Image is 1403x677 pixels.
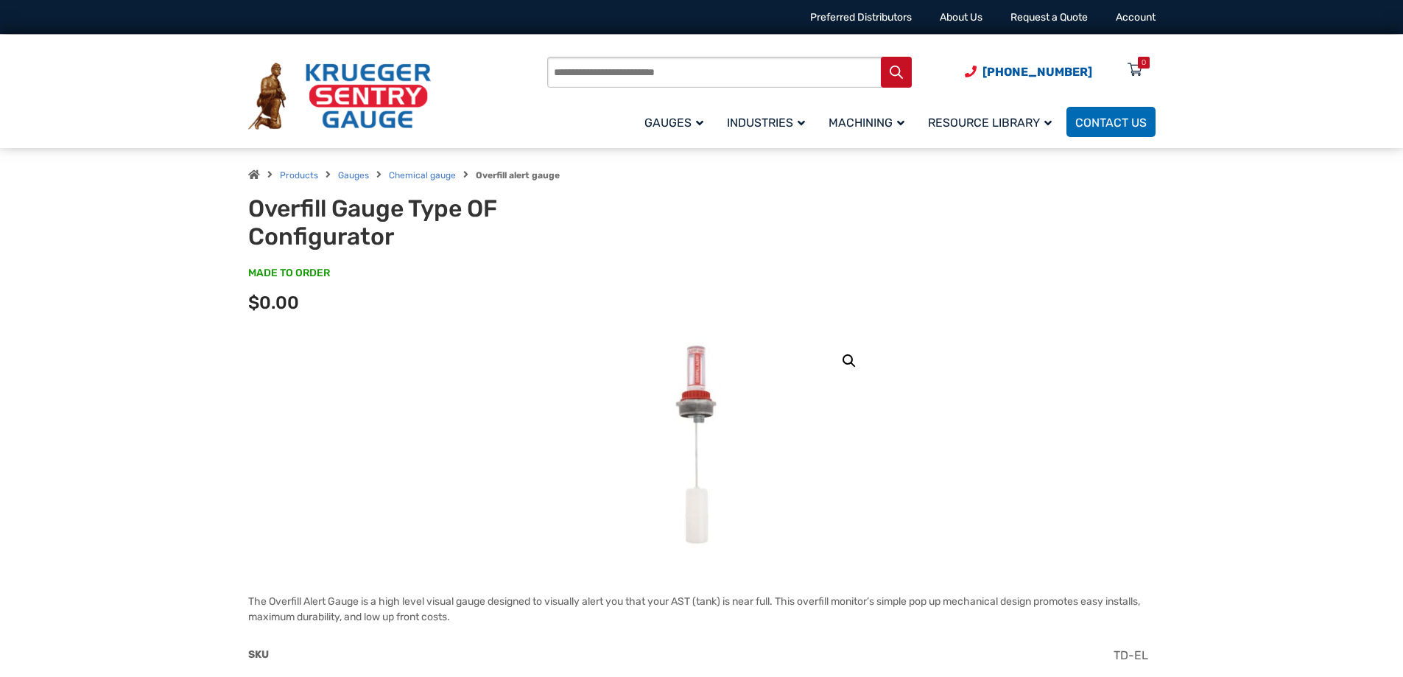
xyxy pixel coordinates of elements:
span: MADE TO ORDER [248,266,330,281]
a: Industries [718,105,820,139]
span: [PHONE_NUMBER] [982,65,1092,79]
a: Phone Number (920) 434-8860 [965,63,1092,81]
span: $0.00 [248,292,299,313]
a: Gauges [636,105,718,139]
img: Krueger Sentry Gauge [248,63,431,130]
a: Account [1116,11,1156,24]
div: 0 [1142,57,1146,69]
span: Resource Library [928,116,1052,130]
strong: Overfill alert gauge [476,170,560,180]
span: Gauges [644,116,703,130]
span: TD-EL [1114,648,1148,662]
p: The Overfill Alert Gauge is a high level visual gauge designed to visually alert you that your AS... [248,594,1156,625]
a: Contact Us [1066,107,1156,137]
a: Gauges [338,170,369,180]
img: Overfill Gauge Type OF Configurator [650,336,753,557]
a: Resource Library [919,105,1066,139]
a: Request a Quote [1010,11,1088,24]
span: SKU [248,648,269,661]
span: Contact Us [1075,116,1147,130]
a: About Us [940,11,982,24]
a: View full-screen image gallery [836,348,862,374]
a: Chemical gauge [389,170,456,180]
a: Preferred Distributors [810,11,912,24]
span: Industries [727,116,805,130]
h1: Overfill Gauge Type OF Configurator [248,194,611,251]
a: Machining [820,105,919,139]
a: Products [280,170,318,180]
span: Machining [829,116,904,130]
